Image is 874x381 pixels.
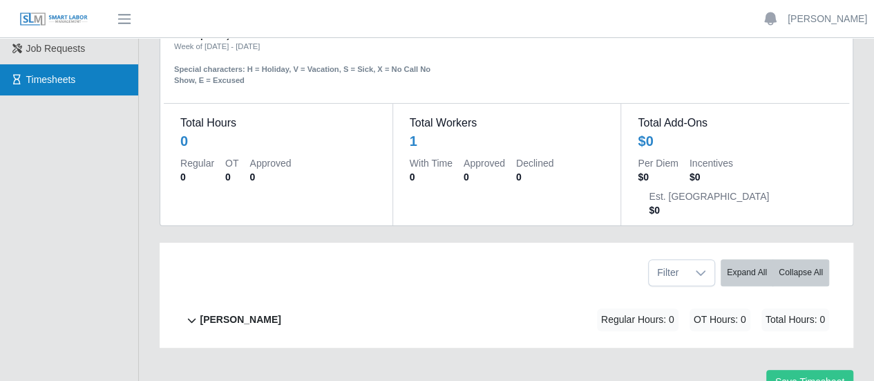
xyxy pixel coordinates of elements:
[690,308,750,331] span: OT Hours: 0
[516,170,553,184] dd: 0
[174,41,439,53] div: Week of [DATE] - [DATE]
[638,170,678,184] dd: $0
[597,308,678,331] span: Regular Hours: 0
[249,156,291,170] dt: Approved
[638,115,833,131] dt: Total Add-Ons
[410,170,453,184] dd: 0
[649,260,687,286] span: Filter
[174,53,439,87] div: Special characters: H = Holiday, V = Vacation, S = Sick, X = No Call No Show, E = Excused
[649,189,769,203] dt: Est. [GEOGRAPHIC_DATA]
[721,259,773,286] button: Expand All
[516,156,553,170] dt: Declined
[180,131,188,151] div: 0
[638,156,678,170] dt: Per Diem
[649,203,769,217] dd: $0
[200,313,281,327] b: [PERSON_NAME]
[772,259,829,286] button: Collapse All
[19,12,88,27] img: SLM Logo
[638,131,653,151] div: $0
[225,156,238,170] dt: OT
[180,115,376,131] dt: Total Hours
[180,156,214,170] dt: Regular
[410,156,453,170] dt: With Time
[690,156,733,170] dt: Incentives
[788,12,867,26] a: [PERSON_NAME]
[184,292,829,348] button: [PERSON_NAME] Regular Hours: 0 OT Hours: 0 Total Hours: 0
[690,170,733,184] dd: $0
[464,156,505,170] dt: Approved
[410,115,605,131] dt: Total Workers
[410,131,417,151] div: 1
[180,170,214,184] dd: 0
[225,170,238,184] dd: 0
[26,74,76,85] span: Timesheets
[464,170,505,184] dd: 0
[761,308,829,331] span: Total Hours: 0
[26,43,86,54] span: Job Requests
[249,170,291,184] dd: 0
[721,259,829,286] div: bulk actions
